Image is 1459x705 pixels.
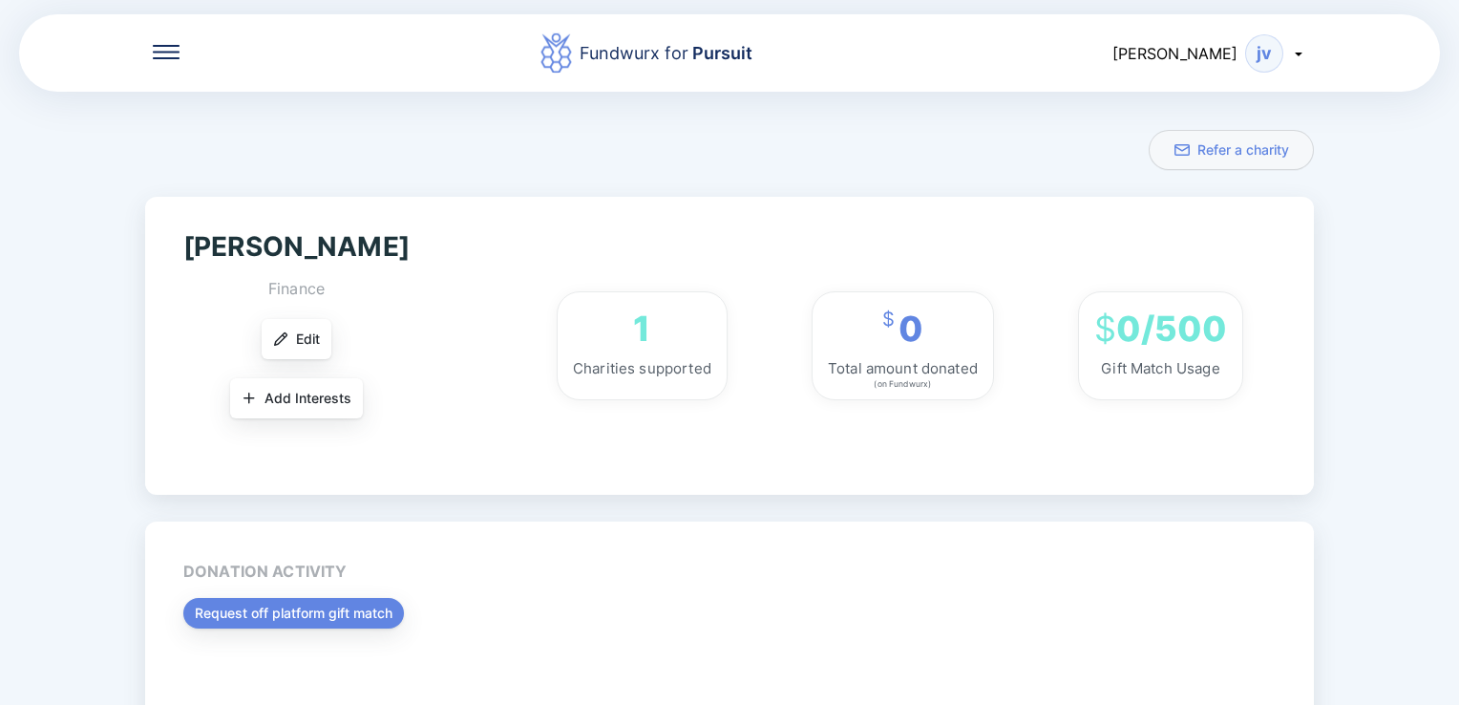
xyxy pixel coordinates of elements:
div: Gift Match Usage [1101,357,1219,380]
span: Add Interests [264,389,351,408]
button: Edit [262,319,331,359]
div: Donation activity [183,560,348,583]
span: $ [1094,308,1116,350]
span: Edit [296,330,320,349]
div: [PERSON_NAME] [183,235,410,258]
div: 0 [882,308,923,350]
div: 1 [633,308,650,350]
div: 0/500 [1094,308,1227,350]
div: Fundwurx for [580,40,752,67]
span: $ [882,308,895,331]
span: Pursuit [688,43,752,63]
div: Charities supported [573,357,711,380]
div: Total amount donated [828,357,978,380]
span: Refer a charity [1197,140,1289,160]
div: (on Fundwurx) [874,373,931,395]
button: Add Interests [230,378,363,418]
span: Request off platform gift match [195,604,392,623]
button: Refer a charity [1149,130,1314,170]
div: jv [1245,34,1283,73]
div: Finance [268,277,325,300]
button: Request off platform gift match [183,598,404,629]
span: [PERSON_NAME] [1112,44,1237,63]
